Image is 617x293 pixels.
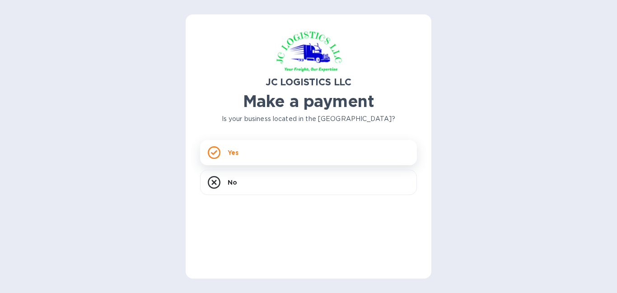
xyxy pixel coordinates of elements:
p: Is your business located in the [GEOGRAPHIC_DATA]? [200,114,417,124]
h1: Make a payment [200,92,417,111]
b: JC LOGISTICS LLC [266,76,351,88]
p: Yes [228,148,238,157]
p: No [228,178,237,187]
